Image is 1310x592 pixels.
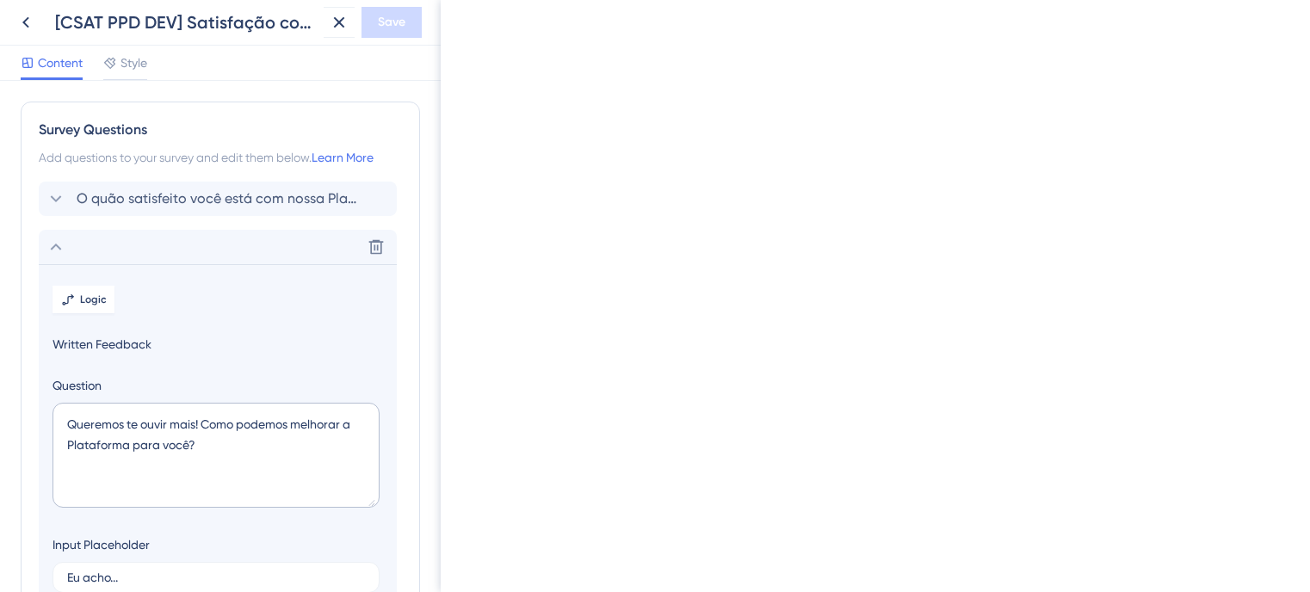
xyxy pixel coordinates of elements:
button: Logic [53,286,114,313]
textarea: Queremos te ouvir mais! Como podemos melhorar a Plataforma para você? [53,403,380,508]
a: Learn More [312,151,374,164]
span: Logic [80,293,107,306]
input: Type a placeholder [67,571,365,583]
div: Input Placeholder [53,534,150,555]
span: Save [378,12,405,33]
div: Survey Questions [39,120,402,140]
span: Content [38,52,83,73]
label: Question [53,375,383,396]
div: Add questions to your survey and edit them below. [39,147,402,168]
span: Style [120,52,147,73]
button: Save [361,7,422,38]
div: [CSAT PPD DEV] Satisfação com produto. [55,10,317,34]
span: O quão satisfeito você está com nossa Plataforma? [77,188,361,209]
span: Written Feedback [53,334,383,355]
